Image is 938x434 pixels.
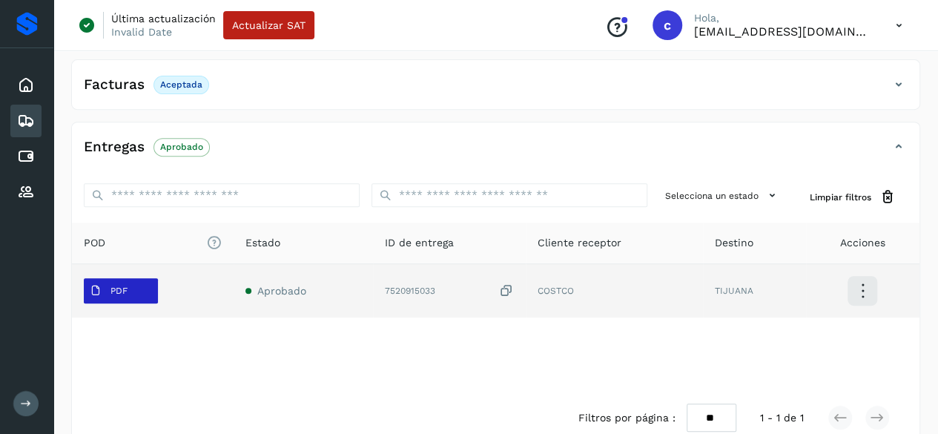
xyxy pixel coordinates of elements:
p: PDF [110,286,128,296]
span: Acciones [840,235,885,251]
span: Destino [715,235,753,251]
span: 1 - 1 de 1 [760,410,804,426]
div: EntregasAprobado [72,134,919,171]
button: Actualizar SAT [223,11,314,39]
div: Proveedores [10,176,42,208]
span: Limpiar filtros [810,191,871,204]
button: PDF [84,278,158,303]
span: Filtros por página : [578,410,675,426]
span: ID de entrega [385,235,454,251]
td: TIJUANA [703,264,806,318]
span: Cliente receptor [538,235,621,251]
span: POD [84,235,222,251]
p: Aceptada [160,79,202,90]
p: Hola, [694,12,872,24]
button: Selecciona un estado [659,183,786,208]
p: carojas@niagarawater.com [694,24,872,39]
button: Limpiar filtros [798,183,908,211]
h4: Entregas [84,139,145,156]
p: Última actualización [111,12,216,25]
p: Aprobado [160,142,203,152]
div: 7520915033 [385,283,514,299]
div: Embarques [10,105,42,137]
span: Estado [245,235,280,251]
span: Actualizar SAT [232,20,305,30]
div: Cuentas por pagar [10,140,42,173]
p: Invalid Date [111,25,172,39]
td: COSTCO [526,264,703,318]
div: Inicio [10,69,42,102]
div: FacturasAceptada [72,72,919,109]
span: Aprobado [257,285,306,297]
h4: Facturas [84,76,145,93]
